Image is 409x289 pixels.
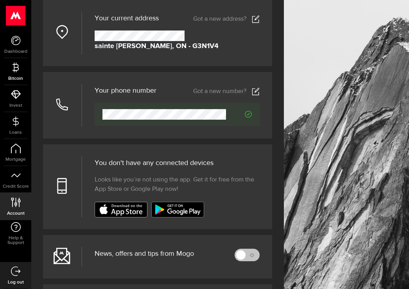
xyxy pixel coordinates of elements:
img: badge-google-play.svg [151,202,204,217]
span: Looks like you’re not using the app. Get it for free from the App Store or Google Play now! [95,175,260,194]
strong: sainte [PERSON_NAME], ON - G3N1V4 [95,41,219,52]
img: badge-app-store.svg [95,202,147,217]
a: Got a new address? [193,15,260,23]
span: Your current address [95,15,159,22]
span: You don't have any connected devices [95,160,213,167]
span: News, offers and tips from Mogo [95,250,194,257]
h3: Your phone number [95,87,156,94]
button: Open LiveChat chat widget [6,3,30,27]
span: Verified [226,111,252,118]
a: Got a new number? [193,88,260,95]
